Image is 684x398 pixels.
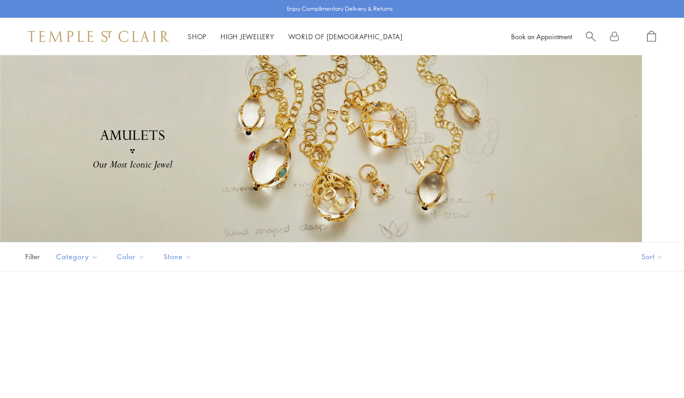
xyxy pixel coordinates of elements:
span: Category [51,251,105,263]
button: Show sort by [620,242,684,271]
a: Search [586,31,596,43]
p: Enjoy Complimentary Delivery & Returns [287,4,393,14]
span: Stone [159,251,199,263]
a: World of [DEMOGRAPHIC_DATA]World of [DEMOGRAPHIC_DATA] [288,32,403,41]
button: Category [49,246,105,267]
img: Temple St. Clair [28,31,169,42]
a: Book an Appointment [511,32,572,41]
a: High JewelleryHigh Jewellery [221,32,274,41]
a: ShopShop [188,32,207,41]
button: Stone [157,246,199,267]
button: Color [110,246,152,267]
span: Color [112,251,152,263]
a: Open Shopping Bag [647,31,656,43]
nav: Main navigation [188,31,403,43]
